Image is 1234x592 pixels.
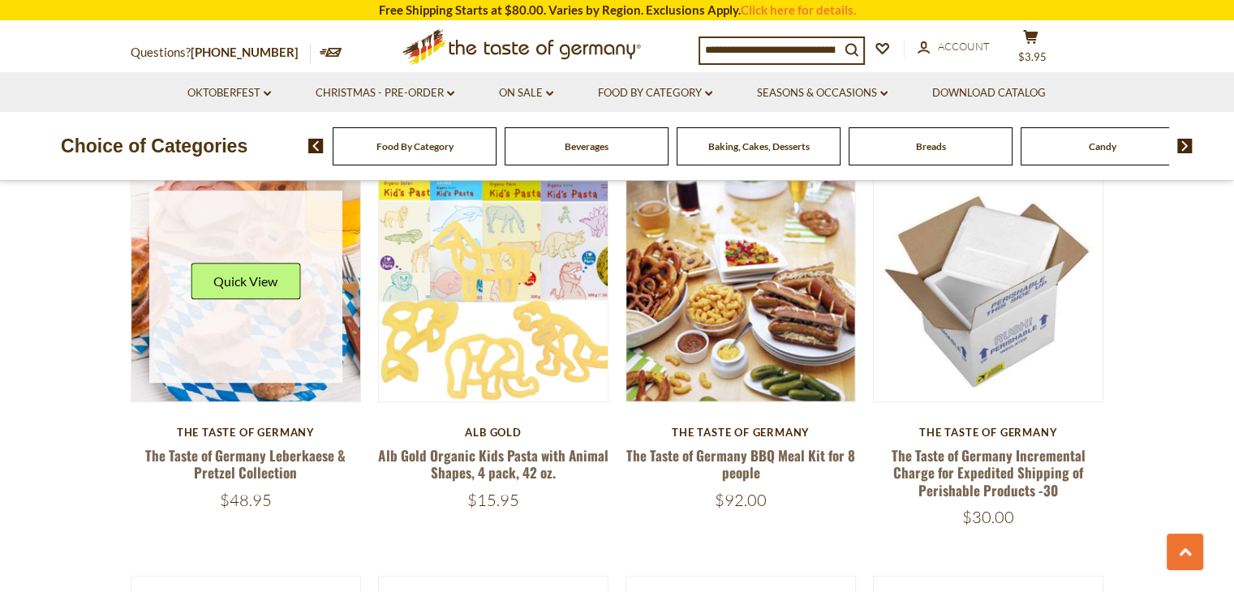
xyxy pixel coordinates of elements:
a: Beverages [565,140,608,152]
img: The Taste of Germany BBQ Meal Kit for 8 people [626,172,856,401]
a: Baking, Cakes, Desserts [708,140,810,152]
a: The Taste of Germany Incremental Charge for Expedited Shipping of Perishable Products -30 [892,445,1086,500]
img: Alb Gold Organic Kids Pasta with Animal Shapes, 4 pack, 42 oz. [379,172,608,401]
img: previous arrow [308,139,324,153]
a: The Taste of Germany BBQ Meal Kit for 8 people [626,445,855,483]
img: The Taste of Germany Incremental Charge for Expedited Shipping of Perishable Products -30 [874,172,1103,401]
a: Food By Category [598,84,712,102]
img: next arrow [1177,139,1193,153]
a: On Sale [499,84,553,102]
a: Christmas - PRE-ORDER [316,84,454,102]
div: Alb Gold [378,426,609,439]
div: The Taste of Germany [131,426,362,439]
div: The Taste of Germany [626,426,857,439]
span: $30.00 [962,507,1014,527]
p: Questions? [131,42,311,63]
span: Account [938,40,990,53]
button: $3.95 [1007,29,1056,70]
a: Download Catalog [932,84,1046,102]
a: Candy [1089,140,1116,152]
a: Alb Gold Organic Kids Pasta with Animal Shapes, 4 pack, 42 oz. [378,445,608,483]
span: $48.95 [220,490,272,510]
a: Breads [916,140,946,152]
div: The Taste of Germany [873,426,1104,439]
a: The Taste of Germany Leberkaese & Pretzel Collection [145,445,346,483]
span: $3.95 [1018,50,1047,63]
span: $92.00 [715,490,767,510]
a: Account [918,38,990,56]
a: Food By Category [376,140,454,152]
a: [PHONE_NUMBER] [191,45,299,59]
a: Oktoberfest [187,84,271,102]
a: Click here for details. [741,2,856,17]
a: Seasons & Occasions [757,84,888,102]
span: $15.95 [467,490,519,510]
img: The Taste of Germany Leberkaese & Pretzel Collection [131,172,361,401]
button: Quick View [191,263,300,299]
